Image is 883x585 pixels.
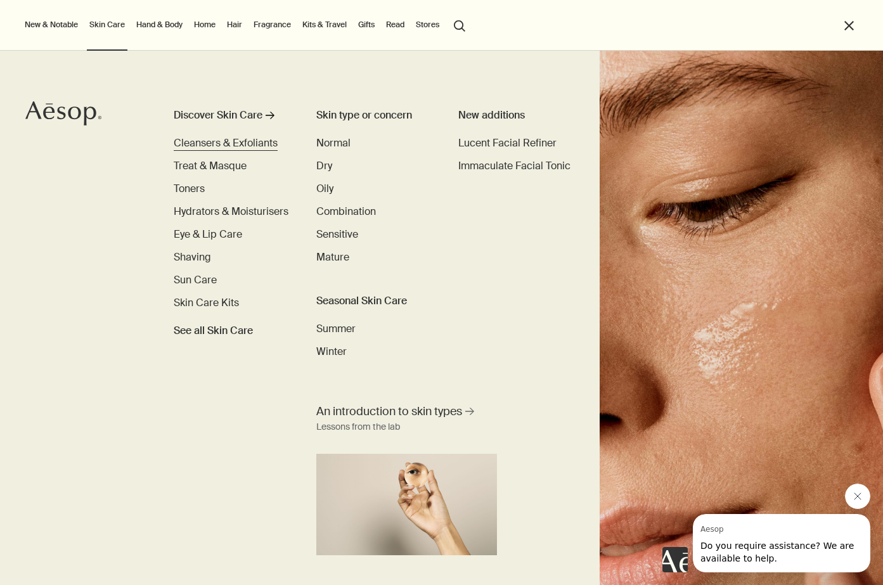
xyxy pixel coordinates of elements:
span: Mature [316,250,349,264]
a: Discover Skin Care [174,108,290,128]
a: Gifts [356,17,377,32]
iframe: no content [662,547,688,572]
iframe: Message from Aesop [693,514,870,572]
a: Winter [316,344,347,359]
a: Skin Care [87,17,127,32]
span: Dry [316,159,332,172]
a: Oily [316,181,333,196]
div: New additions [458,108,574,123]
span: Cleansers & Exfoliants [174,136,278,150]
a: Mature [316,250,349,265]
span: See all Skin Care [174,323,253,338]
a: Sun Care [174,273,217,288]
a: Treat & Masque [174,158,247,174]
span: Sun Care [174,273,217,286]
a: Home [191,17,218,32]
span: Immaculate Facial Tonic [458,159,570,172]
a: See all Skin Care [174,318,253,338]
img: Woman holding her face with her hands [600,51,883,585]
a: Hand & Body [134,17,185,32]
svg: Aesop [25,101,101,126]
button: Open search [448,13,471,37]
span: Normal [316,136,351,150]
a: Eye & Lip Care [174,227,242,242]
a: Dry [316,158,332,174]
span: Summer [316,322,356,335]
span: Eye & Lip Care [174,228,242,241]
span: Winter [316,345,347,358]
button: Close the Menu [842,18,856,33]
a: Hair [224,17,245,32]
div: Lessons from the lab [316,420,400,435]
span: An introduction to skin types [316,404,462,420]
a: Fragrance [251,17,293,32]
a: Kits & Travel [300,17,349,32]
iframe: Close message from Aesop [845,484,870,509]
span: Oily [316,182,333,195]
button: New & Notable [22,17,81,32]
h3: Seasonal Skin Care [316,293,432,309]
a: Summer [316,321,356,337]
a: Normal [316,136,351,151]
span: Toners [174,182,205,195]
span: Hydrators & Moisturisers [174,205,288,218]
span: Sensitive [316,228,358,241]
div: Aesop says "Do you require assistance? We are available to help.". Open messaging window to conti... [662,484,870,572]
a: Read [383,17,407,32]
a: Toners [174,181,205,196]
a: Lucent Facial Refiner [458,136,557,151]
button: Stores [413,17,442,32]
div: Discover Skin Care [174,108,262,123]
h3: Skin type or concern [316,108,432,123]
a: Cleansers & Exfoliants [174,136,278,151]
a: Aesop [22,98,105,132]
span: Skin Care Kits [174,296,239,309]
a: Hydrators & Moisturisers [174,204,288,219]
span: Combination [316,205,376,218]
a: An introduction to skin types Lessons from the labA hand holding a mirror reflecting her eye [313,401,500,555]
span: Treat & Masque [174,159,247,172]
a: Immaculate Facial Tonic [458,158,570,174]
span: Shaving [174,250,211,264]
a: Combination [316,204,376,219]
a: Sensitive [316,227,358,242]
a: Skin Care Kits [174,295,239,311]
a: Shaving [174,250,211,265]
span: Lucent Facial Refiner [458,136,557,150]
